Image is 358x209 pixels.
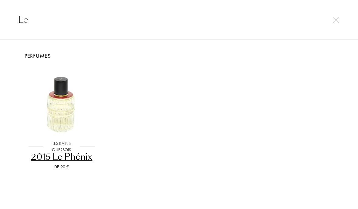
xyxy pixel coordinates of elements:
[333,17,339,23] img: cross.svg
[18,52,340,60] div: Perfumes
[25,164,98,170] div: De 90 €
[43,140,80,153] div: Les Bains Guerbois
[25,151,98,163] div: 2015 Le Phénix
[26,67,97,137] img: 2015 Le Phénix
[22,60,101,178] a: 2015 Le PhénixLes Bains Guerbois2015 Le PhénixDe 90 €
